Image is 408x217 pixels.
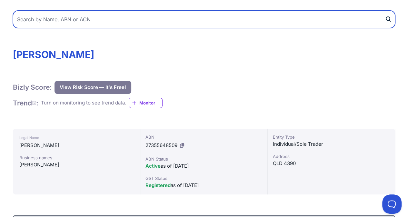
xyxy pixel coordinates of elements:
[19,161,134,169] div: [PERSON_NAME]
[145,163,161,169] span: Active
[145,182,262,189] div: as of [DATE]
[145,175,262,182] div: GST Status
[13,49,395,60] h1: [PERSON_NAME]
[129,98,163,108] a: Monitor
[139,100,162,106] span: Monitor
[273,153,390,160] div: Address
[382,194,402,214] iframe: Toggle Customer Support
[19,142,134,149] div: [PERSON_NAME]
[145,142,177,148] span: 27355648509
[273,160,390,167] div: QLD 4390
[55,81,131,94] button: View Risk Score — It's Free!
[273,134,390,140] div: Entity Type
[13,83,52,92] h1: Bizly Score:
[13,99,38,107] h1: Trend :
[145,156,262,162] div: ABN Status
[13,11,395,28] input: Search by Name, ABN or ACN
[145,134,262,140] div: ABN
[145,162,262,170] div: as of [DATE]
[41,99,126,107] div: Turn on monitoring to see trend data.
[273,140,390,148] div: Individual/Sole Trader
[19,154,134,161] div: Business names
[145,182,171,188] span: Registered
[19,134,134,142] div: Legal Name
